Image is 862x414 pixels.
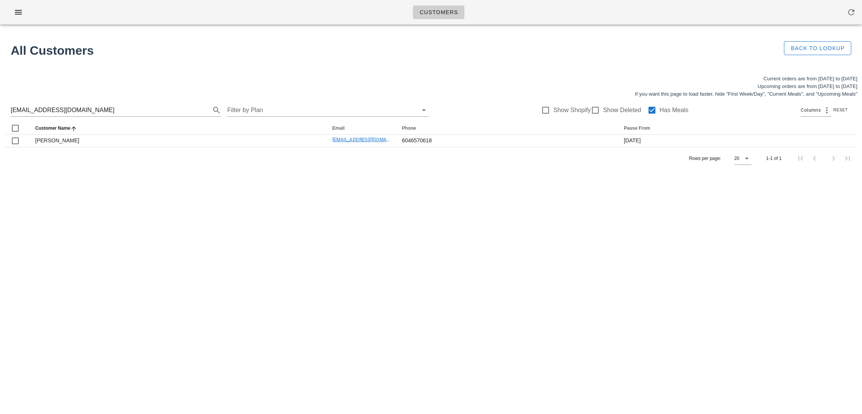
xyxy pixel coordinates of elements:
span: Customers [419,9,458,15]
span: Pause From [624,126,650,131]
label: Has Meals [660,106,689,114]
a: [EMAIL_ADDRESS][DOMAIN_NAME] [332,137,409,142]
div: 20Rows per page: [734,152,751,165]
div: Columns [801,104,831,116]
span: Email [332,126,345,131]
th: Pause From: Not sorted. Activate to sort ascending. [618,122,857,135]
td: [PERSON_NAME] [29,135,326,147]
label: Show Shopify [553,106,591,114]
div: 1-1 of 1 [766,155,782,162]
button: Reset [831,106,851,114]
th: Email: Not sorted. Activate to sort ascending. [326,122,396,135]
span: Columns [801,106,821,114]
th: Phone: Not sorted. Activate to sort ascending. [396,122,618,135]
div: Filter by Plan [227,104,429,116]
span: Phone [402,126,416,131]
a: Customers [413,5,465,19]
span: Reset [833,108,848,112]
div: 20 [734,155,739,162]
span: Customer Name [35,126,70,131]
th: Customer Name: Sorted ascending. Activate to sort descending. [29,122,326,135]
button: Back to Lookup [784,41,851,55]
h1: All Customers [11,41,710,60]
div: Rows per page: [689,147,751,170]
span: Back to Lookup [790,45,845,51]
label: Show Deleted [603,106,641,114]
td: 6046570618 [396,135,618,147]
td: [DATE] [618,135,857,147]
